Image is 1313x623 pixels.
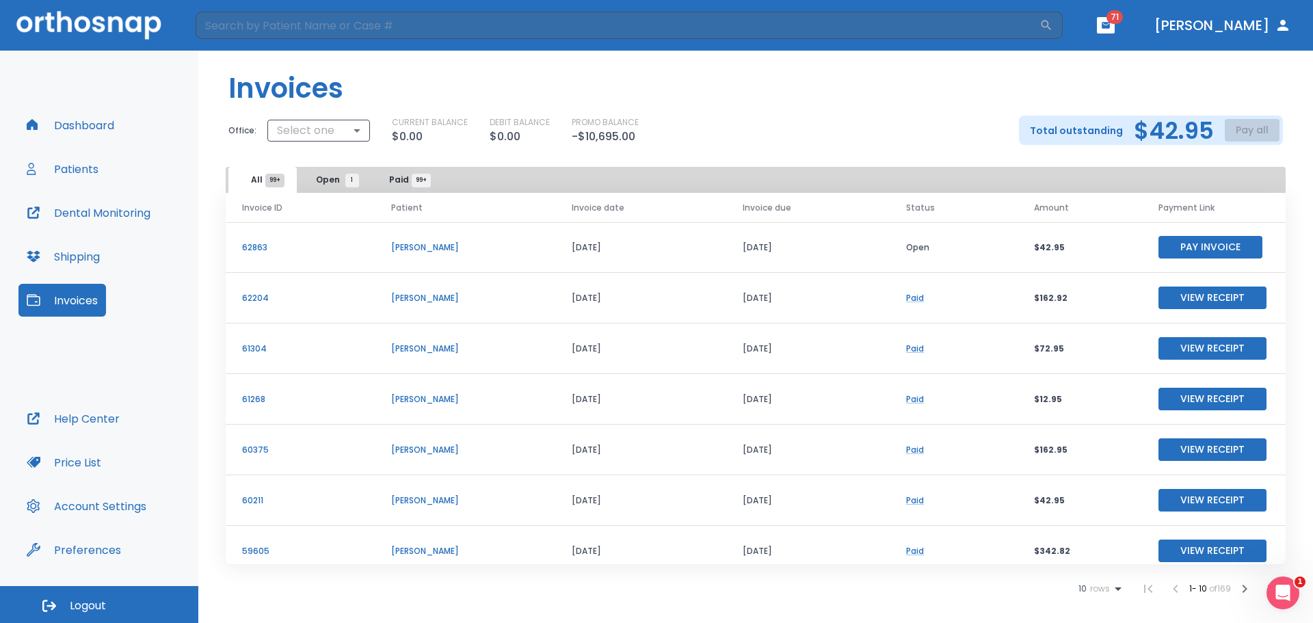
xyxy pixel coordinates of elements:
[242,292,358,304] p: 62204
[242,444,358,456] p: 60375
[572,129,635,145] p: -$10,695.00
[1158,236,1262,259] button: Pay Invoice
[228,68,343,109] h1: Invoices
[1034,241,1126,254] p: $42.95
[1158,443,1266,455] a: View Receipt
[228,167,442,193] div: tabs
[1034,343,1126,355] p: $72.95
[726,222,890,273] td: [DATE]
[391,241,539,254] p: [PERSON_NAME]
[906,545,924,557] a: Paid
[18,196,159,229] button: Dental Monitoring
[572,116,639,129] p: PROMO BALANCE
[726,323,890,374] td: [DATE]
[572,202,624,214] span: Invoice date
[391,494,539,507] p: [PERSON_NAME]
[906,393,924,405] a: Paid
[1034,292,1126,304] p: $162.92
[1034,545,1126,557] p: $342.82
[18,402,128,435] button: Help Center
[906,202,935,214] span: Status
[1034,444,1126,456] p: $162.95
[743,202,791,214] span: Invoice due
[906,444,924,455] a: Paid
[70,598,106,613] span: Logout
[1158,494,1266,505] a: View Receipt
[726,526,890,576] td: [DATE]
[242,343,358,355] p: 61304
[391,545,539,557] p: [PERSON_NAME]
[18,446,109,479] button: Price List
[16,11,161,39] img: Orthosnap
[391,292,539,304] p: [PERSON_NAME]
[490,116,550,129] p: DEBIT BALANCE
[1158,291,1266,303] a: View Receipt
[1034,393,1126,406] p: $12.95
[118,544,131,556] div: Tooltip anchor
[726,273,890,323] td: [DATE]
[196,12,1039,39] input: Search by Patient Name or Case #
[1158,489,1266,512] button: View Receipt
[18,240,108,273] a: Shipping
[345,174,359,187] span: 1
[391,343,539,355] p: [PERSON_NAME]
[1149,13,1297,38] button: [PERSON_NAME]
[18,533,129,566] button: Preferences
[1158,438,1266,461] button: View Receipt
[555,526,726,576] td: [DATE]
[1266,576,1299,609] iframe: Intercom live chat
[228,124,256,137] p: Office:
[242,494,358,507] p: 60211
[1209,583,1231,594] span: of 169
[555,374,726,425] td: [DATE]
[316,174,352,186] span: Open
[490,129,520,145] p: $0.00
[1158,241,1262,252] a: Pay Invoice
[555,323,726,374] td: [DATE]
[1158,202,1215,214] span: Payment Link
[18,109,122,142] button: Dashboard
[1034,494,1126,507] p: $42.95
[1158,337,1266,360] button: View Receipt
[18,153,107,185] button: Patients
[412,174,431,187] span: 99+
[391,444,539,456] p: [PERSON_NAME]
[906,494,924,506] a: Paid
[906,343,924,354] a: Paid
[1158,393,1266,404] a: View Receipt
[1134,120,1214,141] h2: $42.95
[391,202,423,214] span: Patient
[1158,544,1266,556] a: View Receipt
[18,284,106,317] button: Invoices
[265,174,284,187] span: 99+
[906,292,924,304] a: Paid
[242,393,358,406] p: 61268
[391,393,539,406] p: [PERSON_NAME]
[267,117,370,144] div: Select one
[1158,342,1266,354] a: View Receipt
[392,129,423,145] p: $0.00
[1158,540,1266,562] button: View Receipt
[1087,584,1110,594] span: rows
[890,222,1018,273] td: Open
[555,475,726,526] td: [DATE]
[555,222,726,273] td: [DATE]
[726,425,890,475] td: [DATE]
[242,545,358,557] p: 59605
[18,490,155,522] button: Account Settings
[726,475,890,526] td: [DATE]
[389,174,421,186] span: Paid
[1030,122,1123,139] p: Total outstanding
[392,116,468,129] p: CURRENT BALANCE
[1295,576,1305,587] span: 1
[1078,584,1087,594] span: 10
[1189,583,1209,594] span: 1 - 10
[1034,202,1069,214] span: Amount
